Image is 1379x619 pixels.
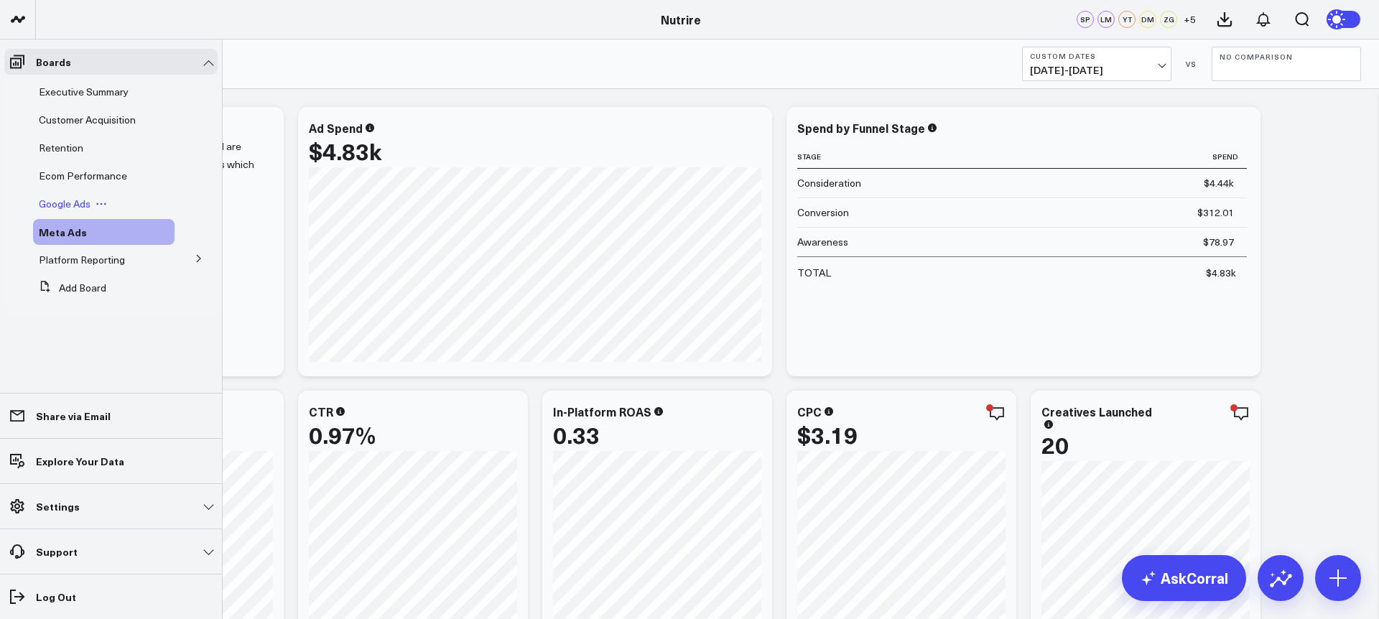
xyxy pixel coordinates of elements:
button: Custom Dates[DATE]-[DATE] [1022,47,1171,81]
p: Log Out [36,591,76,602]
div: Awareness [797,235,848,249]
p: Support [36,546,78,557]
p: Boards [36,56,71,68]
div: $4.44k [1204,176,1234,190]
a: AskCorral [1122,555,1246,601]
span: Platform Reporting [39,253,125,266]
div: SP [1077,11,1094,28]
th: Stage [797,145,941,169]
div: $3.19 [797,422,858,447]
div: Creatives Launched [1041,404,1152,419]
div: Ad Spend [309,120,363,136]
div: VS [1179,60,1204,68]
span: Ecom Performance [39,169,127,182]
div: Spend by Funnel Stage [797,120,925,136]
span: Google Ads [39,197,90,210]
a: Customer Acquisition [39,114,136,126]
span: + 5 [1184,14,1196,24]
a: Ecom Performance [39,170,127,182]
th: Spend [941,145,1247,169]
a: Platform Reporting [39,254,125,266]
div: In-Platform ROAS [553,404,651,419]
div: CPC [797,404,822,419]
div: 0.97% [309,422,376,447]
p: Share via Email [36,410,111,422]
div: $4.83k [1206,266,1236,280]
a: Retention [39,142,83,154]
div: Conversion [797,205,849,220]
div: TOTAL [797,266,831,280]
a: Nutrire [661,11,701,27]
button: No Comparison [1212,47,1361,81]
button: +5 [1181,11,1198,28]
div: $312.01 [1197,205,1234,220]
div: 20 [1041,432,1069,457]
div: $4.83k [309,138,381,164]
a: Meta Ads [39,226,87,238]
a: Log Out [4,584,218,610]
div: 0.33 [553,422,600,447]
p: Settings [36,501,80,512]
div: Consideration [797,176,861,190]
a: Executive Summary [39,86,129,98]
b: No Comparison [1220,52,1353,61]
span: Meta Ads [39,225,87,239]
div: CTR [309,404,333,419]
div: $78.97 [1203,235,1234,249]
span: Retention [39,141,83,154]
p: Explore Your Data [36,455,124,467]
button: Add Board [33,275,106,301]
div: DM [1139,11,1156,28]
div: LM [1097,11,1115,28]
div: ZG [1160,11,1177,28]
span: [DATE] - [DATE] [1030,65,1164,76]
b: Custom Dates [1030,52,1164,60]
span: Customer Acquisition [39,113,136,126]
a: Google Ads [39,198,90,210]
span: Executive Summary [39,85,129,98]
div: YT [1118,11,1136,28]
